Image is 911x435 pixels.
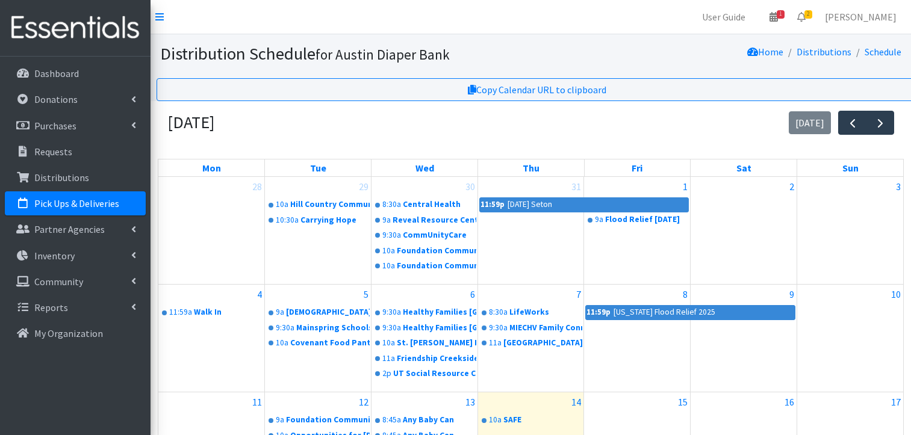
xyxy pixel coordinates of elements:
a: 9aFlood Relief [DATE] [585,212,689,227]
div: CommUnityCare [403,229,476,241]
div: [GEOGRAPHIC_DATA][DEMOGRAPHIC_DATA] [503,337,583,349]
p: Reports [34,301,68,313]
a: 10aSAFE [479,413,583,427]
div: [DEMOGRAPHIC_DATA] [286,306,370,318]
a: August 2, 2025 [787,177,797,196]
a: Requests [5,140,146,164]
div: 8:45a [382,414,401,426]
a: July 28, 2025 [250,177,264,196]
a: August 9, 2025 [787,285,797,304]
td: July 30, 2025 [371,177,477,284]
button: Previous month [838,111,866,135]
div: Friendship Creekside Fellowship [397,353,476,365]
div: Foundation Communities Learning Centers [397,260,476,272]
a: August 7, 2025 [574,285,583,304]
a: Community [5,270,146,294]
a: Home [747,46,783,58]
p: Donations [34,93,78,105]
a: 9aFoundation Communities "FC CHI" [266,413,370,427]
div: 8:30a [489,306,508,318]
a: 8:30aLifeWorks [479,305,583,319]
td: August 5, 2025 [265,285,372,392]
a: Monday [200,159,223,176]
div: Mainspring Schools [296,322,370,334]
td: August 8, 2025 [584,285,691,392]
div: 10a [382,245,395,257]
a: August 12, 2025 [356,392,371,412]
a: August 13, 2025 [463,392,477,412]
div: 9:30a [382,306,401,318]
a: Pick Ups & Deliveries [5,191,146,215]
div: 9:30a [382,322,401,334]
div: Hill Country Community Ministries [290,199,370,211]
td: August 3, 2025 [797,177,903,284]
div: 9a [595,214,603,226]
a: August 1, 2025 [680,177,690,196]
p: Community [34,276,83,288]
a: August 14, 2025 [569,392,583,412]
a: Reports [5,295,146,319]
p: My Organization [34,327,103,339]
div: 9:30a [382,229,401,241]
a: 11aFriendship Creekside Fellowship [373,351,476,366]
div: Reveal Resource Center [393,214,476,226]
a: Distributions [5,165,146,190]
td: August 6, 2025 [371,285,477,392]
div: 11a [382,353,395,365]
a: 9:30aMIECHV Family Connects APH - [GEOGRAPHIC_DATA] [479,321,583,335]
p: Requests [34,146,72,158]
a: 10aFoundation Communities Learning Centers [373,259,476,273]
a: August 16, 2025 [782,392,797,412]
div: 9a [276,414,284,426]
a: Inventory [5,244,146,268]
span: 1 [777,10,785,19]
a: 11:59p[US_STATE] Flood Relief 2025 [585,305,795,319]
a: 8:30aCentral Health [373,197,476,212]
a: User Guide [692,5,755,29]
a: Thursday [520,159,541,176]
span: 2 [804,10,812,19]
p: Partner Agencies [34,223,105,235]
a: 8:45aAny Baby Can [373,413,476,427]
a: 2pUT Social Resource Center [373,366,476,381]
div: Healthy Families [GEOGRAPHIC_DATA] [403,306,476,318]
div: [DATE] Seton [507,198,553,211]
td: July 28, 2025 [158,177,265,284]
div: 10:30a [276,214,299,226]
h1: Distribution Schedule [160,43,589,64]
a: My Organization [5,321,146,345]
a: 9:30aMainspring Schools [266,321,370,335]
div: 10a [276,337,288,349]
div: 11:59p [480,198,505,211]
a: 11:59p[DATE] Seton [479,197,689,212]
div: SAFE [503,414,583,426]
a: 9a[DEMOGRAPHIC_DATA] [266,305,370,319]
p: Purchases [34,120,76,132]
a: August 5, 2025 [361,285,371,304]
a: 10aFoundation Communities Learning Centers [373,244,476,258]
a: 9:30aHealthy Families [GEOGRAPHIC_DATA] [373,321,476,335]
button: Next month [866,111,894,135]
div: 8:30a [382,199,401,211]
a: Friday [629,159,645,176]
a: Tuesday [308,159,329,176]
a: Partner Agencies [5,217,146,241]
div: 9:30a [489,322,508,334]
div: 10a [382,337,395,349]
button: [DATE] [789,111,832,135]
div: Any Baby Can [403,414,476,426]
a: 10aHill Country Community Ministries [266,197,370,212]
div: 2p [382,368,391,380]
td: July 29, 2025 [265,177,372,284]
a: August 8, 2025 [680,285,690,304]
div: Foundation Communities "FC CHI" [286,414,370,426]
div: Central Health [403,199,476,211]
td: August 2, 2025 [691,177,797,284]
a: August 6, 2025 [468,285,477,304]
a: Sunday [839,159,860,176]
td: July 31, 2025 [477,177,584,284]
a: 10:30aCarrying Hope [266,213,370,227]
td: August 7, 2025 [477,285,584,392]
a: Distributions [797,46,851,58]
div: St. [PERSON_NAME] Food Pantry [397,337,476,349]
